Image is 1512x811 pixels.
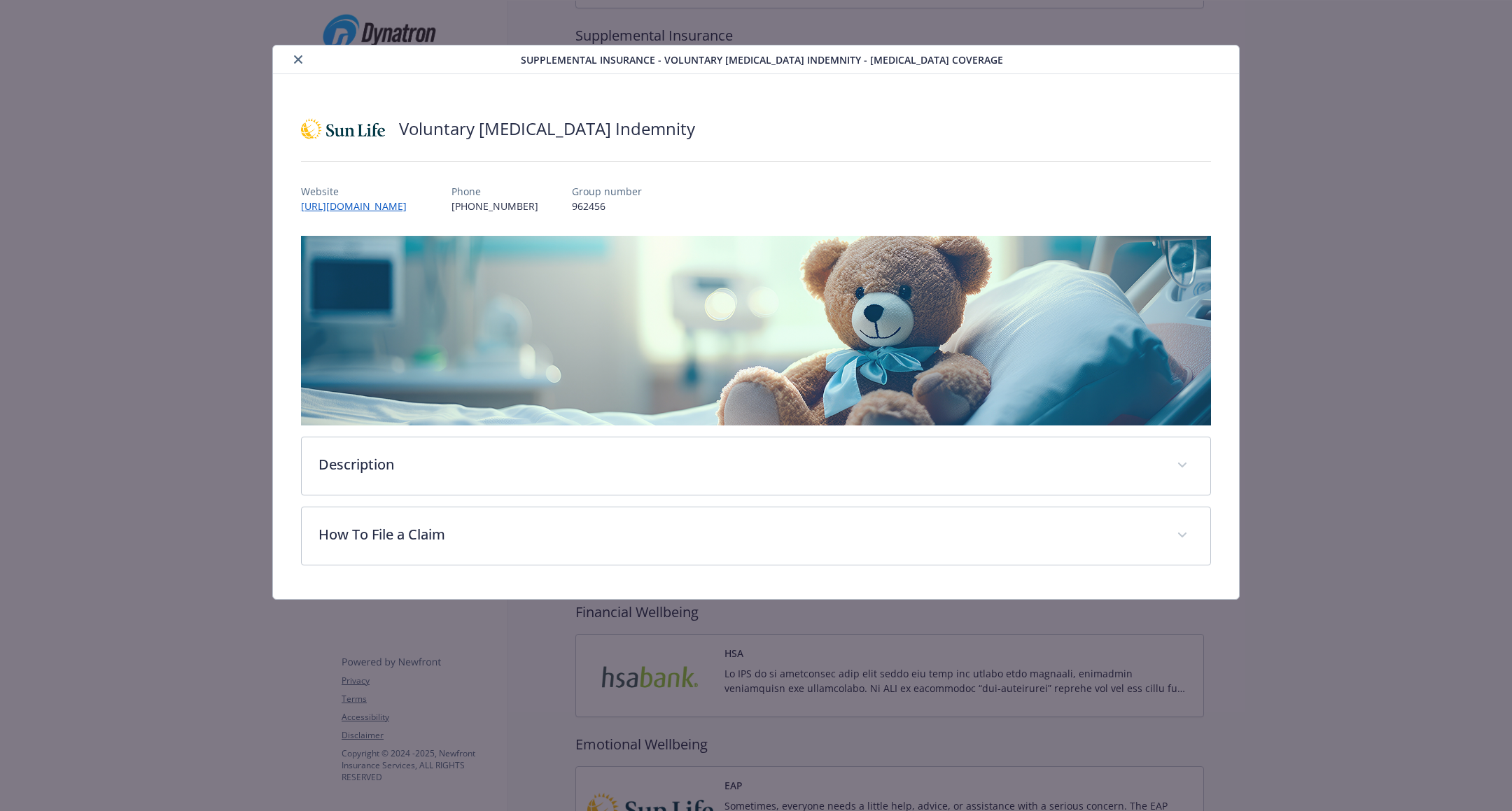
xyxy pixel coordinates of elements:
[572,199,642,213] p: 962456
[290,51,307,68] button: close
[318,454,1160,475] p: Description
[318,524,1160,545] p: How To File a Claim
[301,236,1211,425] img: banner
[572,184,642,199] p: Group number
[302,437,1210,495] div: Description
[399,117,695,141] h2: Voluntary [MEDICAL_DATA] Indemnity
[301,108,385,150] img: Sun Life Financial
[451,199,538,213] p: [PHONE_NUMBER]
[301,184,418,199] p: Website
[151,45,1361,600] div: details for plan Supplemental Insurance - Voluntary Cancer Indemnity - Cancer Coverage
[451,184,538,199] p: Phone
[301,199,418,213] a: [URL][DOMAIN_NAME]
[302,507,1210,565] div: How To File a Claim
[521,52,1003,67] span: Supplemental Insurance - Voluntary [MEDICAL_DATA] Indemnity - [MEDICAL_DATA] Coverage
